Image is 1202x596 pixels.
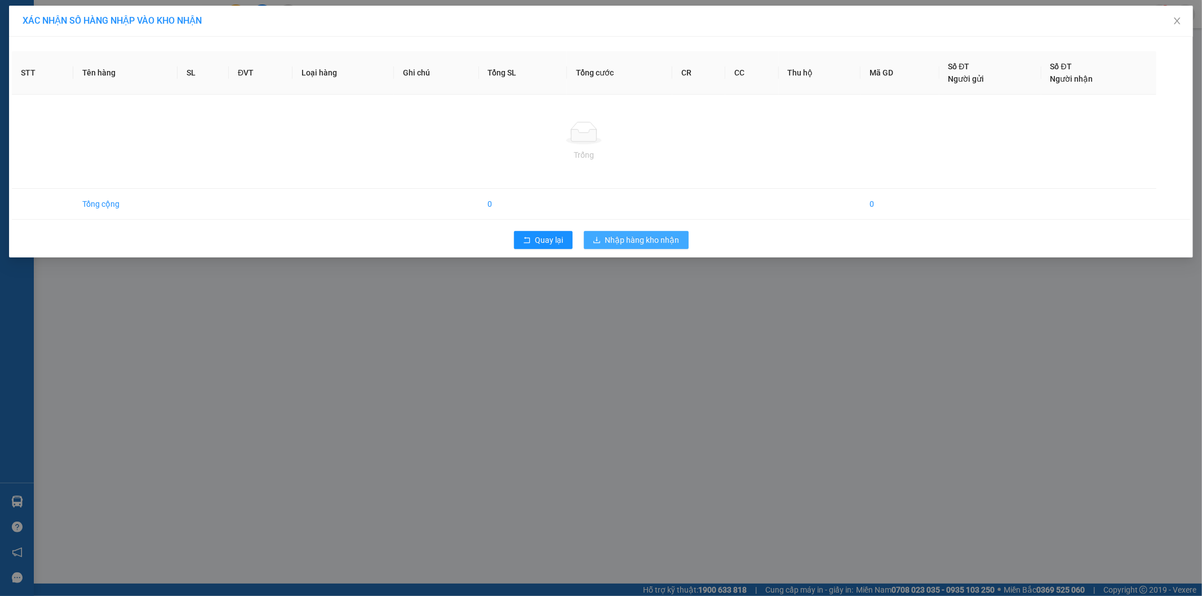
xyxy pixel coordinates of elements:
th: Tổng SL [479,51,567,95]
img: logo.jpg [14,14,99,70]
button: downloadNhập hàng kho nhận [584,231,689,249]
th: Ghi chú [394,51,479,95]
th: Tên hàng [73,51,178,95]
span: Số ĐT [948,62,970,71]
span: close [1173,16,1182,25]
button: Close [1161,6,1193,37]
td: 0 [479,189,567,220]
span: download [593,236,601,245]
th: STT [12,51,73,95]
th: Thu hộ [779,51,861,95]
th: Loại hàng [292,51,393,95]
button: rollbackQuay lại [514,231,573,249]
th: CR [672,51,725,95]
th: ĐVT [229,51,292,95]
td: 0 [861,189,939,220]
span: Nhập hàng kho nhận [605,234,680,246]
span: Người gửi [948,74,984,83]
td: Tổng cộng [73,189,178,220]
span: XÁC NHẬN SỐ HÀNG NHẬP VÀO KHO NHẬN [23,15,202,26]
th: Tổng cước [567,51,672,95]
span: Số ĐT [1050,62,1072,71]
th: Mã GD [861,51,939,95]
li: 271 - [PERSON_NAME] - [GEOGRAPHIC_DATA] - [GEOGRAPHIC_DATA] [105,28,471,42]
span: rollback [523,236,531,245]
th: CC [725,51,778,95]
span: Người nhận [1050,74,1093,83]
th: SL [178,51,229,95]
b: GỬI : VP [GEOGRAPHIC_DATA] [14,77,168,114]
div: Trống [21,149,1147,161]
span: Quay lại [535,234,564,246]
